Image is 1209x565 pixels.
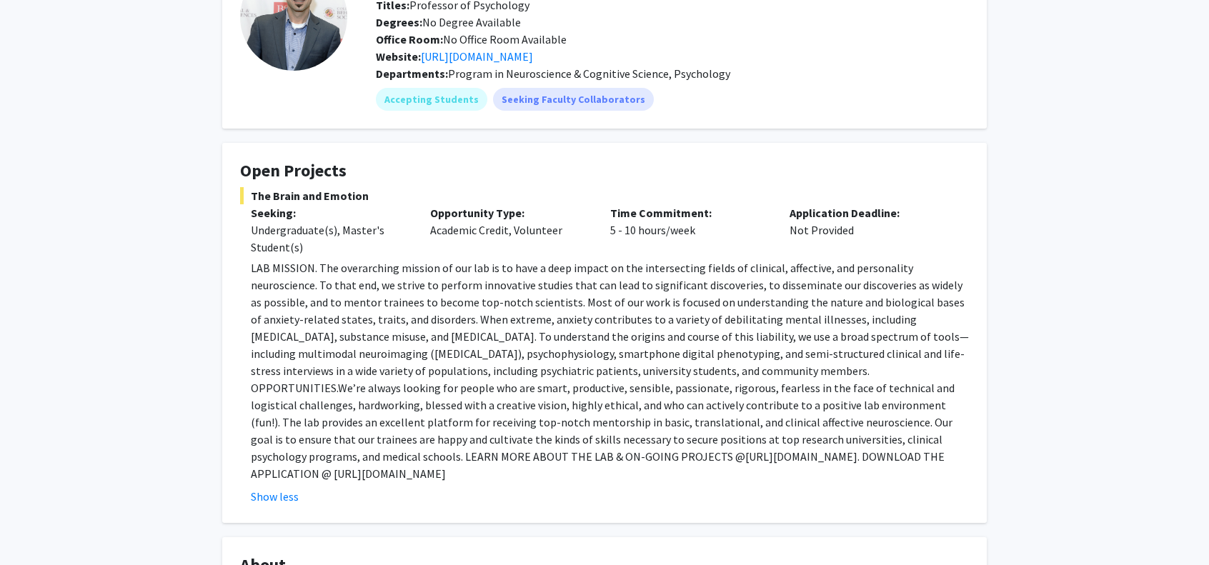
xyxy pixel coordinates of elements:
a: Opens in a new tab [421,49,533,64]
p: Seeking: [251,204,409,221]
p: Application Deadline: [790,204,947,221]
button: Show less [251,488,299,505]
span: No Degree Available [376,15,521,29]
b: Degrees: [376,15,422,29]
b: Departments: [376,66,448,81]
span: No Office Room Available [376,32,567,46]
b: Website: [376,49,421,64]
div: 5 - 10 hours/week [599,204,779,256]
h4: Open Projects [240,161,969,181]
div: Not Provided [779,204,958,256]
span: Program in Neuroscience & Cognitive Science, Psychology [448,66,730,81]
span: We’re always looking for people who are smart, productive, sensible, passionate, rigorous, fearle... [251,381,955,464]
div: Academic Credit, Volunteer [419,204,599,256]
span: The Brain and Emotion [240,187,969,204]
b: Office Room: [376,32,443,46]
mat-chip: Seeking Faculty Collaborators [493,88,654,111]
mat-chip: Accepting Students [376,88,487,111]
p: LAB MISSION. The overarching mission of our lab is to have a deep impact on the intersecting fiel... [251,259,969,482]
div: Undergraduate(s), Master's Student(s) [251,221,409,256]
p: Time Commitment: [610,204,768,221]
p: Opportunity Type: [430,204,588,221]
iframe: Chat [11,501,61,554]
